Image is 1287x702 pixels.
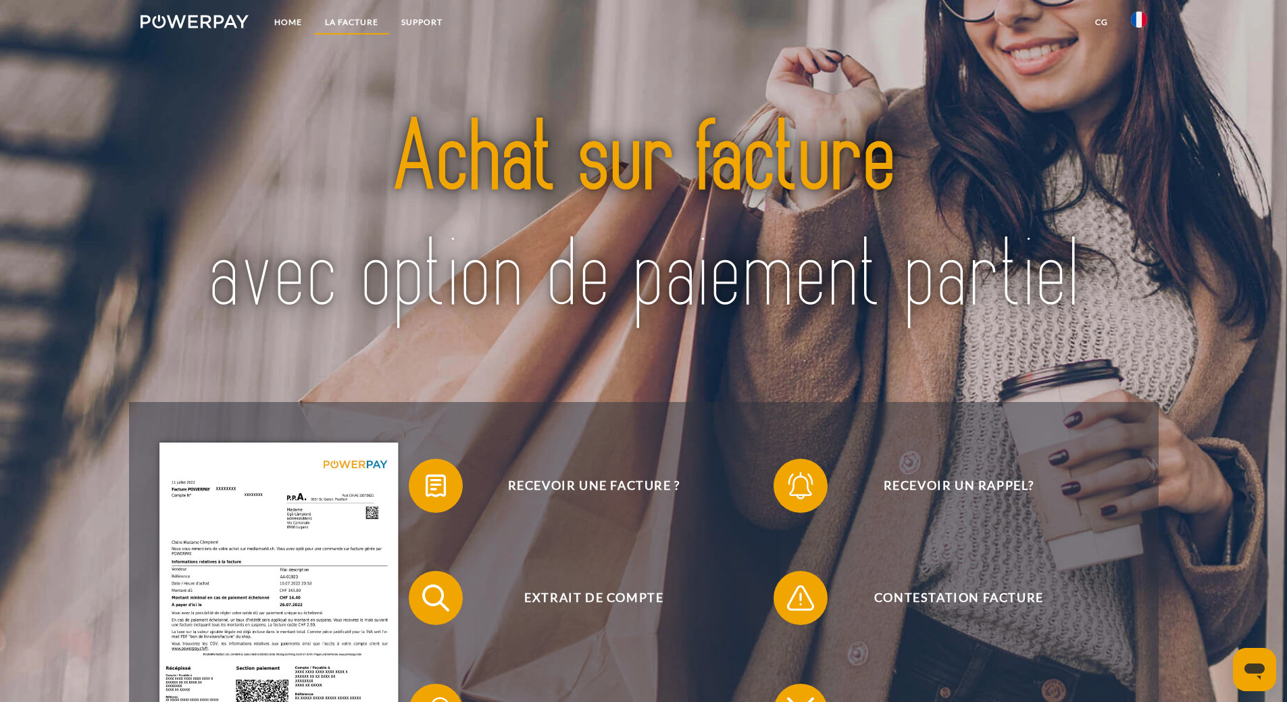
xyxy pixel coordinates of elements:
[313,10,390,34] a: LA FACTURE
[409,459,760,513] button: Recevoir une facture ?
[1233,648,1276,691] iframe: Bouton de lancement de la fenêtre de messagerie
[390,10,454,34] a: Support
[1131,11,1147,28] img: fr
[428,459,759,513] span: Recevoir une facture ?
[784,581,817,615] img: qb_warning.svg
[428,571,759,625] span: Extrait de compte
[141,15,249,28] img: logo-powerpay-white.svg
[793,571,1124,625] span: Contestation Facture
[774,571,1125,625] button: Contestation Facture
[190,70,1097,366] img: title-powerpay_fr.svg
[1084,10,1119,34] a: CG
[419,581,453,615] img: qb_search.svg
[784,469,817,503] img: qb_bell.svg
[419,469,453,503] img: qb_bill.svg
[793,459,1124,513] span: Recevoir un rappel?
[409,571,760,625] button: Extrait de compte
[774,459,1125,513] button: Recevoir un rappel?
[263,10,313,34] a: Home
